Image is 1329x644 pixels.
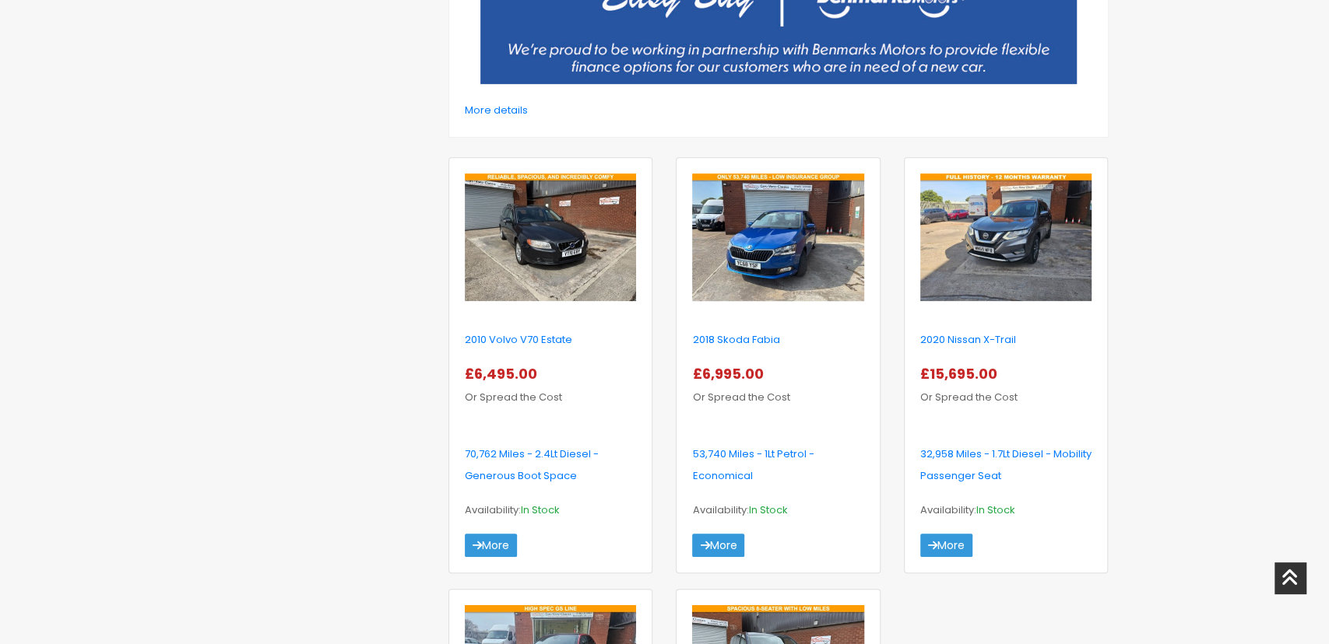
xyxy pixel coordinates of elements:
p: Or Spread the Cost [920,363,1092,408]
a: More details [465,103,528,117]
p: Availability: [920,499,1092,521]
span: In Stock [748,502,787,517]
a: More [920,534,972,557]
span: In Stock [521,502,560,517]
img: 2010-volvo-v70-estate [465,173,636,301]
span: £6,495.00 [465,364,543,383]
a: £15,695.00 [920,368,1004,383]
p: Availability: [465,499,636,521]
span: £6,995.00 [692,364,769,383]
p: Or Spread the Cost [465,363,636,408]
span: In Stock [976,502,1015,517]
p: Or Spread the Cost [692,363,863,408]
p: Availability: [692,499,863,521]
p: 70,762 Miles - 2.4Lt Diesel - Generous Boot Space [465,443,636,487]
a: £6,995.00 [692,368,769,383]
img: 2018-skoda-fabia [692,173,863,301]
a: £6,495.00 [465,368,543,383]
span: £15,695.00 [920,364,1004,383]
a: More [465,534,517,557]
img: 2020-nissan-x-trail [920,173,1092,301]
p: 53,740 Miles - 1Lt Petrol - Economical [692,443,863,487]
a: 2020 Nissan X-Trail [920,332,1016,347]
a: 2010 Volvo V70 Estate [465,332,572,347]
a: More [692,534,744,557]
p: 32,958 Miles - 1.7Lt Diesel - Mobility Passenger Seat [920,443,1092,487]
a: 2018 Skoda Fabia [692,332,779,347]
